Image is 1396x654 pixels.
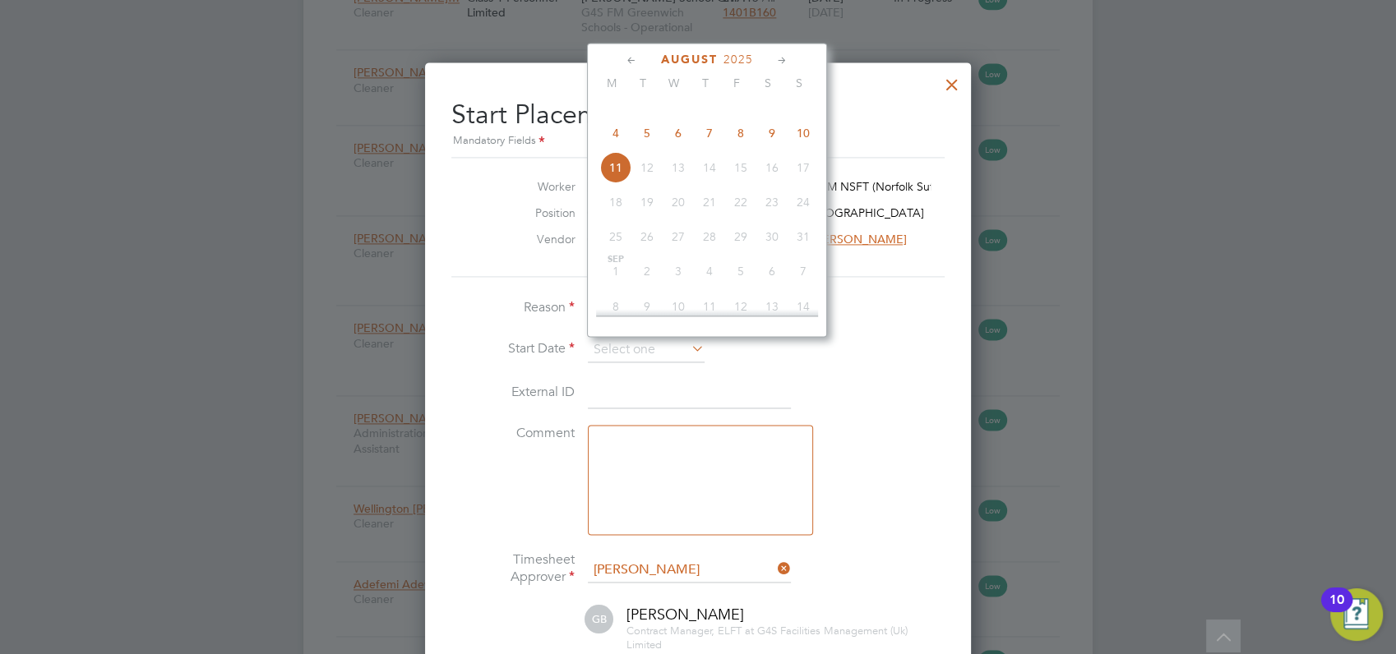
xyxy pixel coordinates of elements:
[600,221,631,252] span: 25
[451,425,575,442] label: Comment
[485,179,576,194] label: Worker
[694,187,725,218] span: 21
[663,152,694,183] span: 13
[626,624,908,652] span: G4S Facilities Management (Uk) Limited
[600,256,631,287] span: 1
[661,53,718,67] span: August
[588,338,705,362] input: Select one
[756,291,788,322] span: 13
[631,291,663,322] span: 9
[694,221,725,252] span: 28
[725,221,756,252] span: 29
[663,187,694,218] span: 20
[451,132,945,150] div: Mandatory Fields
[451,384,575,401] label: External ID
[631,256,663,287] span: 2
[485,232,576,246] label: Vendor
[784,76,815,90] span: S
[756,256,788,287] span: 6
[600,256,631,264] span: Sep
[626,605,744,624] span: [PERSON_NAME]
[788,117,819,149] span: 10
[788,152,819,183] span: 17
[627,76,659,90] span: T
[659,76,690,90] span: W
[725,117,756,149] span: 8
[485,205,576,220] label: Position
[756,187,788,218] span: 23
[663,117,694,149] span: 6
[725,291,756,322] span: 12
[631,187,663,218] span: 19
[451,85,945,150] h2: Start Placement 300583
[631,152,663,183] span: 12
[600,187,631,218] span: 18
[663,221,694,252] span: 27
[725,256,756,287] span: 5
[694,152,725,183] span: 14
[694,256,725,287] span: 4
[725,152,756,183] span: 15
[631,221,663,252] span: 26
[626,624,754,638] span: Contract Manager, ELFT at
[588,558,791,583] input: Search for...
[694,291,725,322] span: 11
[756,117,788,149] span: 9
[723,53,753,67] span: 2025
[451,551,575,586] label: Timesheet Approver
[721,76,752,90] span: F
[788,221,819,252] span: 31
[690,76,721,90] span: T
[451,299,575,316] label: Reason
[451,340,575,357] label: Start Date
[1330,588,1383,641] button: Open Resource Center, 10 new notifications
[795,179,948,194] span: G4S FM NSFT (Norfolk Suff…
[663,291,694,322] span: 10
[752,76,784,90] span: S
[631,117,663,149] span: 5
[806,205,924,220] span: [GEOGRAPHIC_DATA]
[600,152,631,183] span: 11
[694,117,725,149] span: 7
[725,187,756,218] span: 22
[600,117,631,149] span: 4
[663,256,694,287] span: 3
[600,291,631,322] span: 8
[788,187,819,218] span: 24
[811,232,906,246] span: [PERSON_NAME]
[596,76,627,90] span: M
[756,221,788,252] span: 30
[585,605,613,633] span: GB
[788,291,819,322] span: 14
[1329,600,1344,621] div: 10
[756,152,788,183] span: 16
[788,256,819,287] span: 7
